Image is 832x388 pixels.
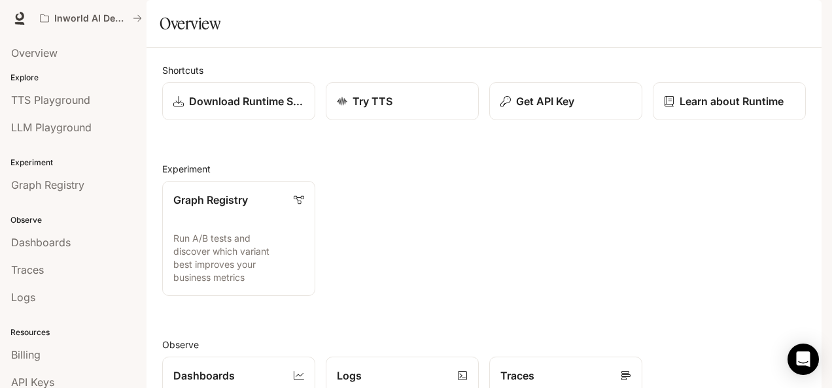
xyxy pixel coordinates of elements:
p: Dashboards [173,368,235,383]
button: Get API Key [489,82,642,120]
p: Learn about Runtime [680,93,784,109]
p: Try TTS [353,93,392,109]
p: Graph Registry [173,192,248,208]
a: Try TTS [326,82,479,120]
a: Learn about Runtime [653,82,806,120]
p: Traces [500,368,534,383]
p: Download Runtime SDK [189,93,304,109]
p: Inworld AI Demos [54,13,128,24]
h2: Observe [162,338,806,351]
h1: Overview [160,10,220,37]
h2: Experiment [162,162,806,176]
p: Get API Key [516,93,574,109]
p: Run A/B tests and discover which variant best improves your business metrics [173,232,304,284]
p: Logs [337,368,362,383]
a: Graph RegistryRun A/B tests and discover which variant best improves your business metrics [162,181,315,296]
button: All workspaces [34,5,148,31]
h2: Shortcuts [162,63,806,77]
div: Open Intercom Messenger [788,344,819,375]
a: Download Runtime SDK [162,82,315,120]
